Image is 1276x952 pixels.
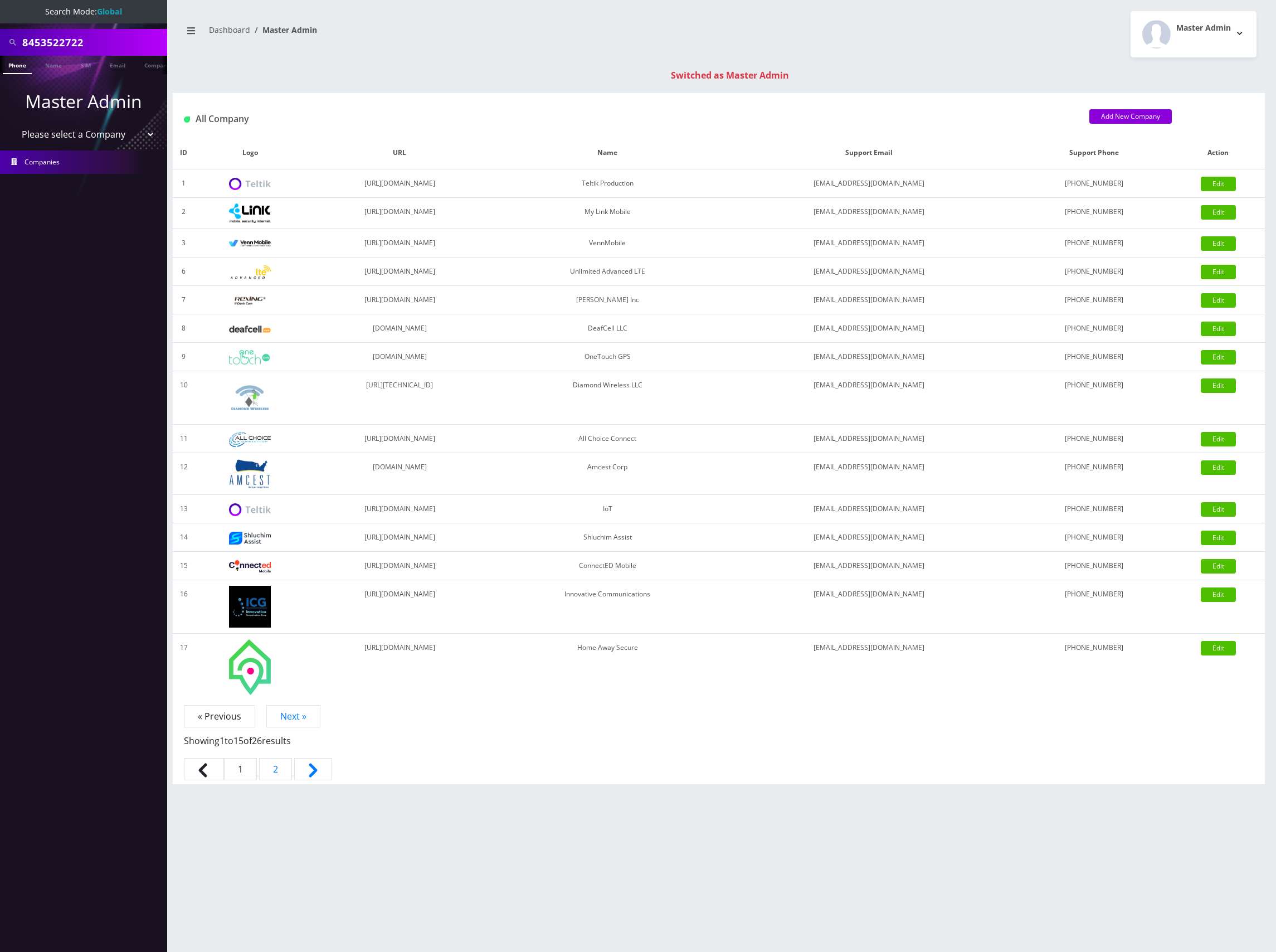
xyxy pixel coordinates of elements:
td: IoT [494,495,722,523]
div: Switched as Master Admin [184,69,1276,82]
img: DeafCell LLC [229,326,271,333]
td: [EMAIL_ADDRESS][DOMAIN_NAME] [722,343,1016,371]
a: Edit [1201,350,1236,365]
img: OneTouch GPS [229,350,271,365]
td: [PHONE_NUMBER] [1016,634,1172,701]
td: ConnectED Mobile [494,552,722,580]
button: Master Admin [1131,11,1256,57]
img: Diamond Wireless LLC [229,377,271,419]
td: [URL][DOMAIN_NAME] [305,634,493,701]
td: 8 [173,314,194,343]
td: 7 [173,286,194,314]
td: [PHONE_NUMBER] [1016,552,1172,580]
nav: Pagination Navigation [184,710,1254,784]
th: URL [305,137,493,169]
img: Unlimited Advanced LTE [229,265,271,279]
p: Showing to of results [184,723,1254,747]
td: 15 [173,552,194,580]
td: [PHONE_NUMBER] [1016,425,1172,453]
a: SIM [75,56,96,73]
td: [PHONE_NUMBER] [1016,198,1172,229]
img: All Choice Connect [229,432,271,447]
a: Edit [1201,265,1236,279]
img: Amcest Corp [229,459,271,489]
h1: All Company [184,114,1073,124]
a: Phone [3,56,32,74]
span: 1 [220,735,225,747]
td: [URL][TECHNICAL_ID] [305,371,493,425]
td: [EMAIL_ADDRESS][DOMAIN_NAME] [722,425,1016,453]
td: [DOMAIN_NAME] [305,343,493,371]
td: [URL][DOMAIN_NAME] [305,425,493,453]
td: [URL][DOMAIN_NAME] [305,286,493,314]
td: [EMAIL_ADDRESS][DOMAIN_NAME] [722,523,1016,552]
a: Email [104,56,131,73]
td: [URL][DOMAIN_NAME] [305,169,493,198]
td: Innovative Communications [494,580,722,634]
td: 12 [173,453,194,495]
td: 11 [173,425,194,453]
td: Unlimited Advanced LTE [494,258,722,286]
td: All Choice Connect [494,425,722,453]
td: [EMAIL_ADDRESS][DOMAIN_NAME] [722,314,1016,343]
td: Home Away Secure [494,634,722,701]
td: [URL][DOMAIN_NAME] [305,229,493,258]
img: IoT [229,503,271,516]
span: 26 [252,735,262,747]
a: Edit [1201,236,1236,251]
td: [URL][DOMAIN_NAME] [305,258,493,286]
td: [EMAIL_ADDRESS][DOMAIN_NAME] [722,258,1016,286]
h2: Master Admin [1176,23,1231,33]
img: Home Away Secure [229,639,271,695]
span: « Previous [184,705,255,727]
a: Edit [1201,641,1236,655]
img: VennMobile [229,240,271,247]
td: [PHONE_NUMBER] [1016,229,1172,258]
td: DeafCell LLC [494,314,722,343]
a: Edit [1201,205,1236,220]
td: [DOMAIN_NAME] [305,314,493,343]
a: Edit [1201,378,1236,393]
td: VennMobile [494,229,722,258]
a: Edit [1201,502,1236,517]
a: Edit [1201,460,1236,475]
td: [EMAIL_ADDRESS][DOMAIN_NAME] [722,495,1016,523]
td: [EMAIL_ADDRESS][DOMAIN_NAME] [722,552,1016,580]
th: ID [173,137,194,169]
td: OneTouch GPS [494,343,722,371]
li: Master Admin [250,24,317,36]
td: [EMAIL_ADDRESS][DOMAIN_NAME] [722,634,1016,701]
span: 15 [233,735,243,747]
a: Dashboard [209,25,250,35]
a: Edit [1201,587,1236,602]
td: [URL][DOMAIN_NAME] [305,552,493,580]
td: [PHONE_NUMBER] [1016,580,1172,634]
img: My Link Mobile [229,203,271,223]
td: Teltik Production [494,169,722,198]
td: [PHONE_NUMBER] [1016,169,1172,198]
th: Action [1172,137,1265,169]
a: Company [139,56,176,73]
a: Edit [1201,322,1236,336]
img: Shluchim Assist [229,532,271,545]
td: 14 [173,523,194,552]
span: Companies [25,157,60,167]
strong: Global [97,6,122,17]
img: All Company [184,116,190,123]
a: Go to page 2 [259,758,292,780]
nav: breadcrumb [181,18,710,50]
td: [EMAIL_ADDRESS][DOMAIN_NAME] [722,229,1016,258]
td: [PHONE_NUMBER] [1016,314,1172,343]
td: 10 [173,371,194,425]
span: Search Mode: [45,6,122,17]
a: Edit [1201,531,1236,545]
a: Name [40,56,67,73]
td: 9 [173,343,194,371]
td: [PHONE_NUMBER] [1016,453,1172,495]
td: [PERSON_NAME] Inc [494,286,722,314]
img: Teltik Production [229,178,271,191]
td: 16 [173,580,194,634]
td: My Link Mobile [494,198,722,229]
td: Diamond Wireless LLC [494,371,722,425]
nav: Page navigation example [173,710,1265,784]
